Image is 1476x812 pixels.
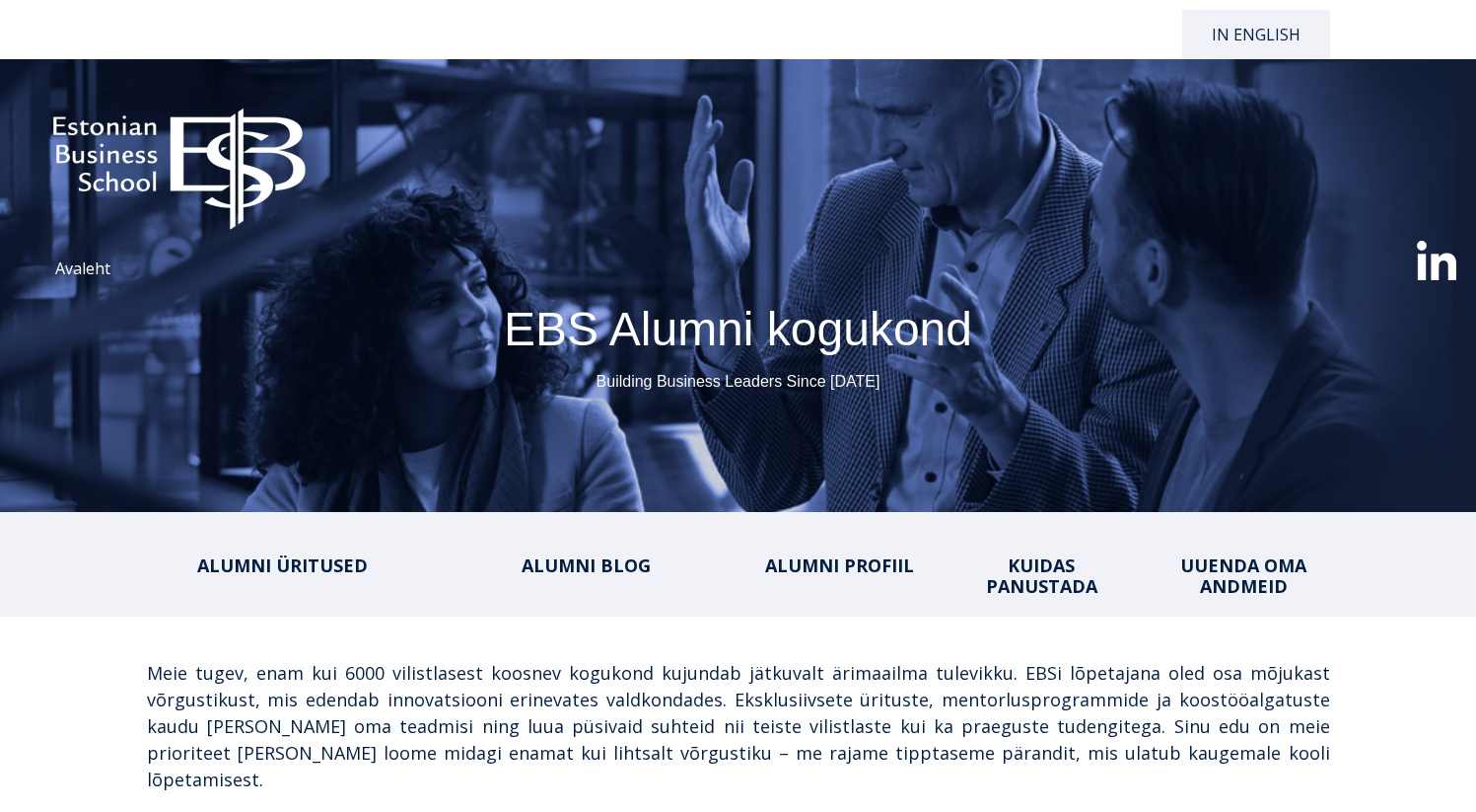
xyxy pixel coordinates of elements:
img: ebs_logo2016_white-1 [20,79,338,241]
span: Meie tugev, enam kui 6000 vilistlasest koosnev kogukond kujundab jätkuvalt ärimaailma tulevikku. ... [147,661,1330,791]
a: In English [1182,10,1330,59]
img: linkedin-xxl [1417,241,1456,280]
a: ALUMNI BLOG [522,554,651,577]
a: ALUMNI PROFIIL [765,554,914,577]
a: KUIDAS PANUSTADA [986,554,1097,598]
a: UUENDA OMA ANDMEID [1180,554,1306,598]
span: EBS Alumni kogukond [504,303,972,355]
span: Building Business Leaders Since [DATE] [597,373,880,390]
a: Avaleht [55,258,110,279]
a: ALUMNI ÜRITUSED [197,554,368,577]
